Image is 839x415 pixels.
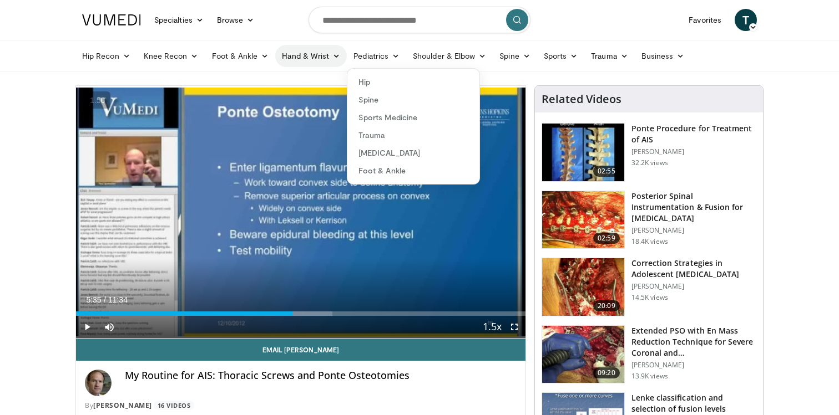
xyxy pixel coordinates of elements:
[537,45,585,67] a: Sports
[104,295,106,304] span: /
[76,316,98,338] button: Play
[542,124,624,181] img: Ponte_Procedure_for_Scoliosis_100000344_3.jpg.150x105_q85_crop-smart_upscale.jpg
[275,45,347,67] a: Hand & Wrist
[682,9,728,31] a: Favorites
[542,93,621,106] h4: Related Videos
[137,45,205,67] a: Knee Recon
[631,325,756,358] h3: Extended PSO with En Mass Reduction Technique for Severe Coronal and…
[493,45,537,67] a: Spine
[75,45,137,67] a: Hip Recon
[148,9,210,31] a: Specialties
[631,258,756,280] h3: Correction Strategies in Adolescent [MEDICAL_DATA]
[542,191,624,249] img: 1748410_3.png.150x105_q85_crop-smart_upscale.jpg
[593,233,620,244] span: 02:59
[631,191,756,224] h3: Posterior Spinal Instrumentation & Fusion for [MEDICAL_DATA]
[347,144,479,162] a: [MEDICAL_DATA]
[98,316,120,338] button: Mute
[347,73,479,91] a: Hip
[593,367,620,378] span: 09:20
[85,401,517,411] div: By
[481,316,503,338] button: Playback Rate
[542,191,756,249] a: 02:59 Posterior Spinal Instrumentation & Fusion for [MEDICAL_DATA] [PERSON_NAME] 18.4K views
[347,162,479,180] a: Foot & Ankle
[309,7,530,33] input: Search topics, interventions
[125,370,517,382] h4: My Routine for AIS: Thoracic Screws and Ponte Osteotomies
[542,258,624,316] img: newton_ais_1.png.150x105_q85_crop-smart_upscale.jpg
[631,392,756,414] h3: Lenke classification and selection of fusion levels
[542,326,624,383] img: 306566_0000_1.png.150x105_q85_crop-smart_upscale.jpg
[205,45,276,67] a: Foot & Ankle
[210,9,261,31] a: Browse
[76,339,525,361] a: Email [PERSON_NAME]
[584,45,635,67] a: Trauma
[406,45,493,67] a: Shoulder & Elbow
[631,123,756,145] h3: Ponte Procedure for Treatment of AIS
[503,316,525,338] button: Fullscreen
[347,126,479,144] a: Trauma
[347,91,479,109] a: Spine
[635,45,691,67] a: Business
[347,45,406,67] a: Pediatrics
[542,325,756,384] a: 09:20 Extended PSO with En Mass Reduction Technique for Severe Coronal and… [PERSON_NAME] 13.9K v...
[85,370,112,396] img: Avatar
[631,293,668,302] p: 14.5K views
[631,282,756,291] p: [PERSON_NAME]
[154,401,194,410] a: 16 Videos
[76,86,525,339] video-js: Video Player
[542,258,756,316] a: 20:09 Correction Strategies in Adolescent [MEDICAL_DATA] [PERSON_NAME] 14.5K views
[631,147,756,156] p: [PERSON_NAME]
[108,295,128,304] span: 11:34
[631,361,756,370] p: [PERSON_NAME]
[631,158,668,167] p: 32.2K views
[631,226,756,235] p: [PERSON_NAME]
[542,123,756,182] a: 02:55 Ponte Procedure for Treatment of AIS [PERSON_NAME] 32.2K views
[76,311,525,316] div: Progress Bar
[347,109,479,126] a: Sports Medicine
[631,237,668,246] p: 18.4K views
[735,9,757,31] a: T
[593,300,620,311] span: 20:09
[631,372,668,381] p: 13.9K views
[86,295,101,304] span: 5:35
[593,166,620,177] span: 02:55
[82,14,141,25] img: VuMedi Logo
[93,401,152,410] a: [PERSON_NAME]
